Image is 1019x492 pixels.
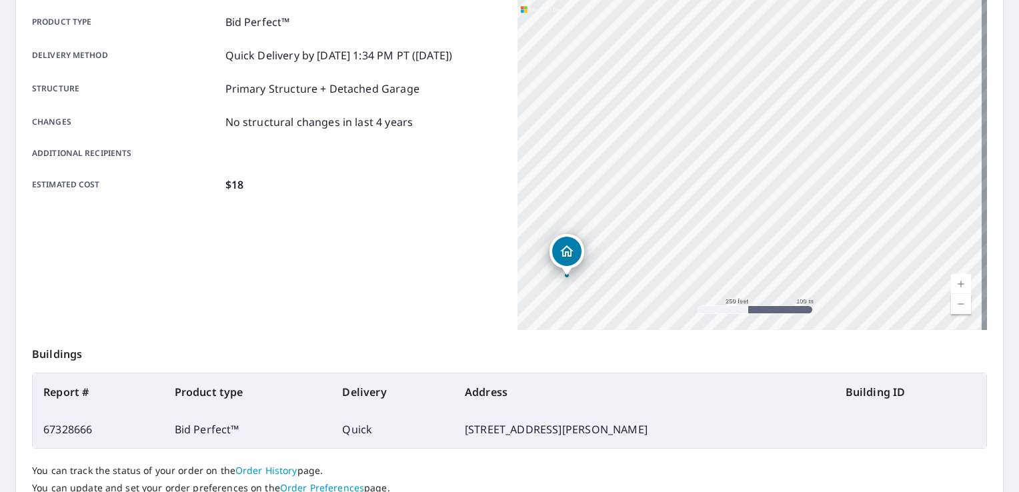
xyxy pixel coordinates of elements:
[33,373,164,411] th: Report #
[235,464,297,477] a: Order History
[32,81,220,97] p: Structure
[454,373,835,411] th: Address
[32,47,220,63] p: Delivery method
[225,177,243,193] p: $18
[225,14,290,30] p: Bid Perfect™
[331,373,453,411] th: Delivery
[454,411,835,448] td: [STREET_ADDRESS][PERSON_NAME]
[164,373,332,411] th: Product type
[32,14,220,30] p: Product type
[835,373,986,411] th: Building ID
[951,294,971,314] a: Current Level 17, Zoom Out
[951,274,971,294] a: Current Level 17, Zoom In
[225,47,453,63] p: Quick Delivery by [DATE] 1:34 PM PT ([DATE])
[32,330,987,373] p: Buildings
[225,81,419,97] p: Primary Structure + Detached Garage
[32,114,220,130] p: Changes
[164,411,332,448] td: Bid Perfect™
[331,411,453,448] td: Quick
[32,177,220,193] p: Estimated cost
[32,465,987,477] p: You can track the status of your order on the page.
[550,234,584,275] div: Dropped pin, building 1, Residential property, 118 Verbena Way Montgomery, TX 77316
[32,147,220,159] p: Additional recipients
[225,114,413,130] p: No structural changes in last 4 years
[33,411,164,448] td: 67328666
